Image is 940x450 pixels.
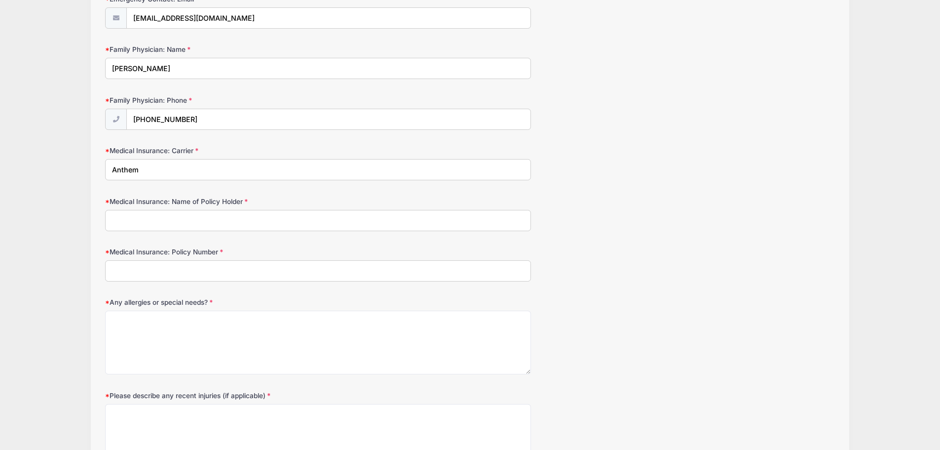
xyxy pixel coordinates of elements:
input: (xxx) xxx-xxxx [126,109,531,130]
input: email@email.com [126,7,531,29]
label: Family Physician: Name [105,44,348,54]
label: Medical Insurance: Name of Policy Holder [105,197,348,206]
label: Medical Insurance: Policy Number [105,247,348,257]
label: Medical Insurance: Carrier [105,146,348,156]
label: Family Physician: Phone [105,95,348,105]
label: Please describe any recent injuries (if applicable) [105,391,348,401]
label: Any allergies or special needs? [105,297,348,307]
